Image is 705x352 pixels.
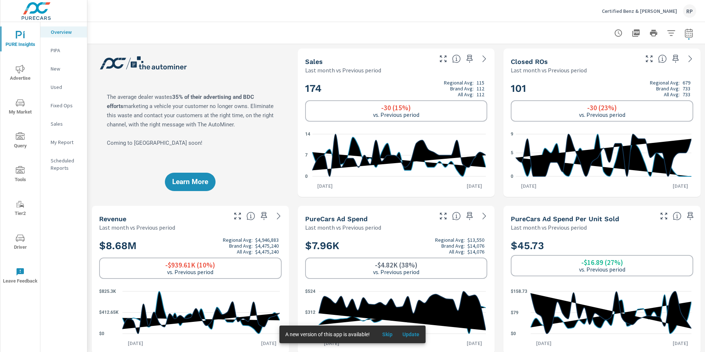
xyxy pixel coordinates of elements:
a: See more details in report [478,210,490,222]
button: Learn More [165,173,216,191]
p: PIPA [51,47,81,54]
button: Update [399,328,423,340]
span: Query [3,132,38,150]
h5: PureCars Ad Spend Per Unit Sold [511,215,619,223]
p: Last month vs Previous period [305,223,381,232]
p: $14,076 [467,243,484,249]
a: See more details in report [684,53,696,65]
text: $158.73 [511,289,527,294]
span: PURE Insights [3,31,38,49]
span: Save this to your personalized report [258,210,270,222]
text: 7 [305,153,308,158]
p: 733 [683,91,690,97]
div: nav menu [0,22,40,292]
p: [DATE] [256,340,282,347]
div: New [40,63,87,74]
h6: -$16.89 (27%) [581,259,623,266]
button: Select Date Range [681,26,696,40]
span: Average cost of advertising per each vehicle sold at the dealer over the selected date range. The... [673,212,681,220]
p: 679 [683,80,690,86]
p: Sales [51,120,81,127]
button: Print Report [646,26,661,40]
p: $4,475,240 [255,249,279,255]
text: 14 [305,132,310,137]
text: $312 [305,310,315,315]
p: All Avg: [664,91,680,97]
p: Used [51,83,81,91]
p: vs. Previous period [579,266,625,273]
p: Fixed Ops [51,102,81,109]
p: [DATE] [516,182,542,190]
p: All Avg: [449,249,465,255]
p: [DATE] [312,182,338,190]
p: Brand Avg: [229,243,253,249]
p: Last month vs Previous period [99,223,175,232]
text: $524 [305,289,315,294]
span: Update [402,331,420,338]
p: Regional Avg: [435,237,465,243]
h2: 101 [511,80,693,97]
div: Scheduled Reports [40,155,87,173]
p: [DATE] [531,340,557,347]
p: Regional Avg: [650,80,680,86]
button: Make Fullscreen [232,210,243,222]
p: 115 [477,80,484,86]
p: vs. Previous period [579,111,625,118]
h5: Revenue [99,215,126,223]
a: See more details in report [478,53,490,65]
h5: Sales [305,58,323,65]
p: vs. Previous period [373,269,419,275]
p: Regional Avg: [444,80,474,86]
text: $0 [99,331,104,336]
h2: $8.68M [99,237,282,255]
span: Save this to your personalized report [670,53,681,65]
p: 112 [477,86,484,91]
p: [DATE] [668,340,693,347]
text: 0 [305,174,308,179]
span: Save this to your personalized report [684,210,696,222]
h5: Closed ROs [511,58,548,65]
p: Certified Benz & [PERSON_NAME] [602,8,677,14]
button: Skip [376,328,399,340]
div: Overview [40,26,87,37]
button: Make Fullscreen [643,53,655,65]
span: Driver [3,234,38,252]
span: Skip [379,331,396,338]
p: Overview [51,28,81,36]
text: $825.3K [99,289,116,294]
p: My Report [51,139,81,146]
p: vs. Previous period [373,111,419,118]
h6: -$4.82K (38%) [375,261,417,269]
a: See more details in report [273,210,285,222]
p: Scheduled Reports [51,157,81,172]
div: Used [40,82,87,93]
p: $13,550 [467,237,484,243]
div: RP [683,4,696,18]
span: Total cost of media for all PureCars channels for the selected dealership group over the selected... [452,212,461,220]
p: 733 [683,86,690,91]
p: Last month vs Previous period [511,66,587,75]
span: Advertise [3,65,38,83]
button: Make Fullscreen [658,210,670,222]
h6: -$939.61K (10%) [165,261,215,269]
text: 5 [511,150,513,155]
p: New [51,65,81,72]
span: Number of Repair Orders Closed by the selected dealership group over the selected time range. [So... [658,54,667,63]
span: Leave Feedback [3,267,38,285]
div: Sales [40,118,87,129]
span: Learn More [172,179,208,185]
p: vs. Previous period [167,269,213,275]
button: "Export Report to PDF" [629,26,643,40]
span: Total sales revenue over the selected date range. [Source: This data is sourced from the dealer’s... [246,212,255,220]
text: 0 [511,174,513,179]
text: $79 [511,310,518,315]
span: Number of vehicles sold by the dealership over the selected date range. [Source: This data is sou... [452,54,461,63]
p: Regional Avg: [223,237,253,243]
span: Tools [3,166,38,184]
p: [DATE] [668,182,693,190]
h6: -30 (23%) [587,104,617,111]
button: Make Fullscreen [437,210,449,222]
p: [DATE] [462,340,487,347]
p: $4,946,883 [255,237,279,243]
p: [DATE] [319,340,344,347]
